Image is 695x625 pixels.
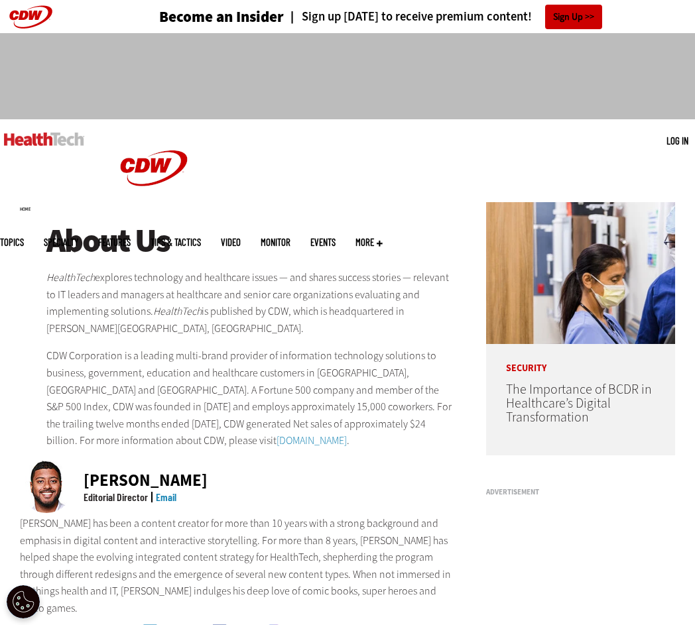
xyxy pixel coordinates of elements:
span: Specialty [44,237,78,247]
a: Features [98,237,131,247]
a: The Importance of BCDR in Healthcare’s Digital Transformation [506,380,652,426]
p: explores technology and healthcare issues — and shares success stories — relevant to IT leaders a... [46,269,452,337]
a: [DOMAIN_NAME] [277,433,347,447]
a: Video [221,237,241,247]
a: MonITor [261,237,290,247]
a: Tips & Tactics [151,237,201,247]
a: Email [156,490,176,503]
p: Security [486,344,675,373]
img: Ricky Ribeiro [20,460,73,513]
a: Become an Insider [159,9,284,25]
p: CDW Corporation is a leading multi-brand provider of information technology solutions to business... [46,347,452,449]
img: Home [4,133,84,146]
div: User menu [666,134,688,148]
h3: Advertisement [486,488,675,496]
span: More [355,237,383,247]
div: [PERSON_NAME] [84,472,208,488]
button: Open Preferences [7,585,40,618]
em: HealthTech [46,270,95,284]
img: Doctors reviewing tablet [486,202,675,344]
iframe: advertisement [106,46,589,106]
a: CDW [104,207,204,221]
a: Sign Up [545,5,602,29]
p: [PERSON_NAME] has been a content creator for more than 10 years with a strong background and emph... [20,515,452,617]
a: Sign up [DATE] to receive premium content! [284,11,532,23]
div: Cookie Settings [7,585,40,618]
div: Editorial Director [84,492,148,502]
img: Home [104,119,204,217]
em: HealthTech [153,304,202,318]
a: Log in [666,135,688,146]
a: Events [310,237,336,247]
